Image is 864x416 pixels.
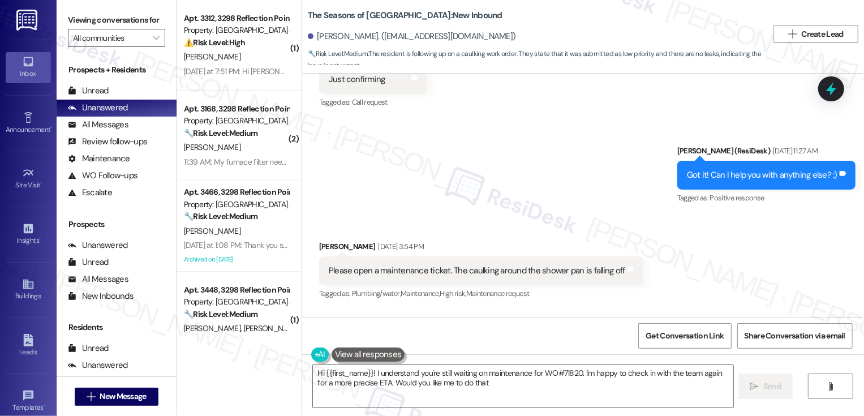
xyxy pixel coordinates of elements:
span: Positive response [710,193,764,203]
div: Unanswered [68,239,128,251]
div: Escalate [68,187,112,199]
div: Archived on [DATE] [183,252,290,267]
div: Maintenance [68,153,130,165]
a: Insights • [6,219,51,250]
i:  [153,33,159,42]
span: [PERSON_NAME] [184,323,244,333]
button: Share Conversation via email [737,323,853,349]
label: Viewing conversations for [68,11,165,29]
div: [PERSON_NAME]. ([EMAIL_ADDRESS][DOMAIN_NAME]) [308,31,516,42]
a: Leads [6,331,51,361]
div: Residents [57,321,177,333]
span: : The resident is following up on a caulking work order. They state that it was submitted as low ... [308,48,768,72]
div: Prospects + Residents [57,64,177,76]
i:  [827,382,835,391]
div: [DATE] 11:27 AM [770,145,818,157]
input: All communities [73,29,147,47]
div: WO Follow-ups [68,170,137,182]
div: Tagged as: [319,94,427,110]
span: [PERSON_NAME] [184,142,240,152]
button: Create Lead [773,25,858,43]
div: Unread [68,85,109,97]
a: Inbox [6,52,51,83]
div: Unanswered [68,102,128,114]
a: Site Visit • [6,164,51,194]
span: Maintenance , [401,289,440,298]
div: Apt. 3448, 3298 Reflection Pointe [184,284,289,296]
div: Tagged as: [319,285,643,302]
div: Got it! Can I help you with anything else? :) [687,169,837,181]
span: [PERSON_NAME] [184,52,240,62]
textarea: Hi {{first_name}}! I understand you're still waiting on maintenance for WO#71820. I'm happy to ch... [313,365,733,408]
span: Get Conversation Link [646,330,724,342]
div: All Messages [68,273,128,285]
span: Maintenance request [466,289,530,298]
strong: 🔧 Risk Level: Medium [184,309,257,319]
div: Property: [GEOGRAPHIC_DATA] at [GEOGRAPHIC_DATA] [184,115,289,127]
button: Send [738,374,793,399]
div: [DATE] 3:54 PM [375,241,424,252]
span: Plumbing/water , [352,289,401,298]
div: Just confirming [329,74,385,85]
strong: 🔧 Risk Level: Medium [308,49,368,58]
div: Unread [68,256,109,268]
i:  [788,29,797,38]
span: Send [763,380,781,392]
div: [DATE] at 1:08 PM: Thank you so much for your help! [184,240,353,250]
span: • [44,402,45,410]
span: • [41,179,42,187]
div: Apt. 3466, 3298 Reflection Pointe [184,186,289,198]
div: Apt. 3312, 3298 Reflection Pointe [184,12,289,24]
div: Review follow-ups [68,136,147,148]
div: Property: [GEOGRAPHIC_DATA] at [GEOGRAPHIC_DATA] [184,199,289,211]
div: 11:39 AM: My furnace filter need to be changed. Not sure what the normal change out schedule is [184,157,502,167]
div: All Messages [68,119,128,131]
div: Unread [68,342,109,354]
div: Please open a maintenance ticket. The caulking around the shower pan is falling off [329,265,625,277]
span: New Message [100,391,146,402]
img: ResiDesk Logo [16,10,40,31]
strong: ⚠️ Risk Level: High [184,37,245,48]
div: Property: [GEOGRAPHIC_DATA] at [GEOGRAPHIC_DATA] [184,296,289,308]
span: • [50,124,52,132]
button: New Message [75,388,158,406]
b: The Seasons of [GEOGRAPHIC_DATA]: New Inbound [308,10,502,22]
div: Unanswered [68,359,128,371]
a: Buildings [6,275,51,305]
div: Apt. 3168, 3298 Reflection Pointe [184,103,289,115]
span: [PERSON_NAME] [184,226,240,236]
span: High risk , [440,289,466,298]
span: [PERSON_NAME] [243,323,300,333]
div: Prospects [57,218,177,230]
div: [PERSON_NAME] [319,241,643,256]
div: Property: [GEOGRAPHIC_DATA] at [GEOGRAPHIC_DATA] [184,24,289,36]
strong: 🔧 Risk Level: Medium [184,211,257,221]
div: New Inbounds [68,290,134,302]
div: Tagged as: [677,190,856,206]
span: Call request [352,97,388,107]
button: Get Conversation Link [638,323,731,349]
strong: 🔧 Risk Level: Medium [184,128,257,138]
span: Share Conversation via email [745,330,845,342]
div: [PERSON_NAME] (ResiDesk) [677,145,856,161]
span: Create Lead [802,28,844,40]
span: • [39,235,41,243]
i:  [750,382,759,391]
i:  [87,392,95,401]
